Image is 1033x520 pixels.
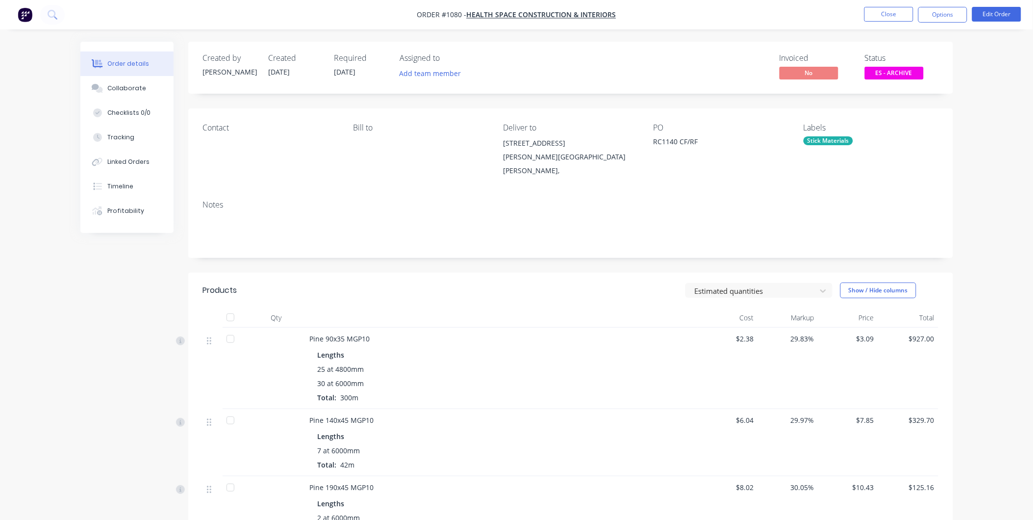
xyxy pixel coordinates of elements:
div: Required [334,53,388,63]
span: $10.43 [822,482,875,493]
div: [PERSON_NAME][GEOGRAPHIC_DATA][PERSON_NAME], [503,150,637,178]
div: Products [203,285,237,296]
div: RC1140 CF/RF [654,136,776,150]
div: Timeline [107,182,133,191]
div: Collaborate [107,84,146,93]
button: Add team member [394,67,466,80]
div: Bill to [353,123,487,132]
div: Assigned to [400,53,498,63]
button: Options [918,7,967,23]
div: Contact [203,123,337,132]
button: Tracking [80,125,174,150]
div: Cost [698,308,758,328]
div: Markup [758,308,818,328]
span: 29.97% [762,415,814,425]
span: $125.16 [882,482,934,493]
div: Deliver to [503,123,637,132]
button: Checklists 0/0 [80,101,174,125]
div: Qty [247,308,306,328]
div: Invoiced [780,53,853,63]
span: Total: [318,460,337,469]
div: [STREET_ADDRESS][PERSON_NAME][GEOGRAPHIC_DATA][PERSON_NAME], [503,136,637,178]
span: $2.38 [702,334,755,344]
div: Stick Materials [804,136,853,145]
span: $927.00 [882,334,934,344]
span: $329.70 [882,415,934,425]
button: Close [864,7,913,22]
button: Profitability [80,199,174,223]
span: Order #1080 - [417,10,467,20]
div: Profitability [107,207,144,215]
button: ES - ARCHIVE [865,67,924,81]
div: Checklists 0/0 [107,108,151,117]
div: Total [878,308,938,328]
button: Linked Orders [80,150,174,174]
span: 7 at 6000mm [318,445,360,456]
img: Factory [18,7,32,22]
span: ES - ARCHIVE [865,67,924,79]
div: Linked Orders [107,157,150,166]
div: [STREET_ADDRESS] [503,136,637,150]
span: Total: [318,393,337,402]
span: 30 at 6000mm [318,378,364,389]
span: 300m [337,393,363,402]
span: $7.85 [822,415,875,425]
span: [DATE] [269,67,290,77]
span: Pine 190x45 MGP10 [310,483,374,492]
button: Show / Hide columns [840,283,916,298]
div: Price [818,308,879,328]
span: 29.83% [762,334,814,344]
button: Timeline [80,174,174,199]
a: Health Space Construction & Interiors [467,10,616,20]
div: Labels [804,123,938,132]
button: Collaborate [80,76,174,101]
span: Lengths [318,498,345,509]
div: Order details [107,59,149,68]
span: Pine 90x35 MGP10 [310,334,370,343]
span: 30.05% [762,482,814,493]
button: Add team member [400,67,467,80]
div: PO [654,123,788,132]
span: $3.09 [822,334,875,344]
div: Created by [203,53,257,63]
span: $8.02 [702,482,755,493]
div: Notes [203,200,938,209]
button: Order details [80,52,174,76]
div: Status [865,53,938,63]
span: 25 at 4800mm [318,364,364,374]
div: [PERSON_NAME] [203,67,257,77]
span: 42m [337,460,359,469]
div: Created [269,53,323,63]
span: [DATE] [334,67,356,77]
span: Lengths [318,431,345,442]
div: Tracking [107,133,134,142]
button: Edit Order [972,7,1021,22]
span: Lengths [318,350,345,360]
span: $6.04 [702,415,755,425]
span: No [780,67,838,79]
span: Pine 140x45 MGP10 [310,416,374,425]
